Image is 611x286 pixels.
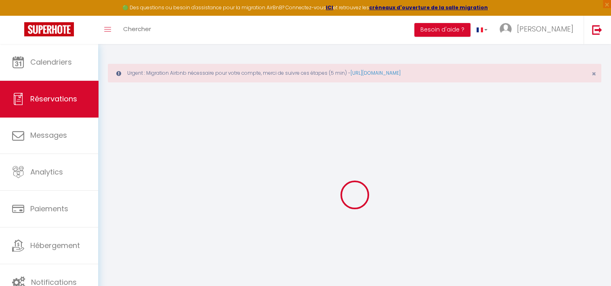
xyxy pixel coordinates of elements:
[30,204,68,214] span: Paiements
[30,240,80,250] span: Hébergement
[108,64,601,82] div: Urgent : Migration Airbnb nécessaire pour votre compte, merci de suivre ces étapes (5 min) -
[24,22,74,36] img: Super Booking
[592,69,596,79] span: ×
[493,16,584,44] a: ... [PERSON_NAME]
[517,24,573,34] span: [PERSON_NAME]
[592,25,602,35] img: logout
[30,57,72,67] span: Calendriers
[351,69,401,76] a: [URL][DOMAIN_NAME]
[592,70,596,78] button: Close
[30,167,63,177] span: Analytics
[30,94,77,104] span: Réservations
[30,130,67,140] span: Messages
[369,4,488,11] a: créneaux d'ouverture de la salle migration
[123,25,151,33] span: Chercher
[6,3,31,27] button: Ouvrir le widget de chat LiveChat
[414,23,470,37] button: Besoin d'aide ?
[326,4,333,11] a: ICI
[500,23,512,35] img: ...
[117,16,157,44] a: Chercher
